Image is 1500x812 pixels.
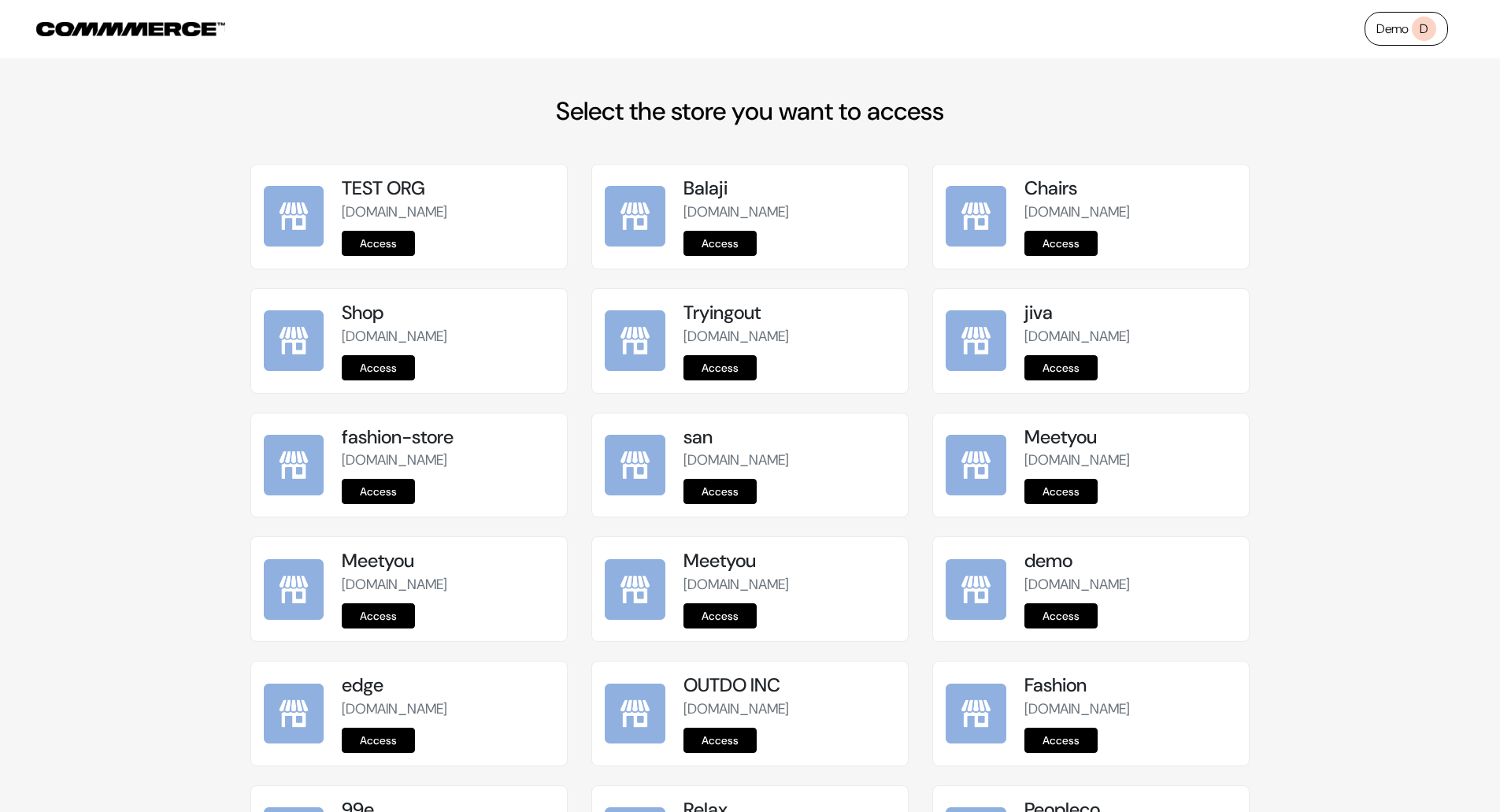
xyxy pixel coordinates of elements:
[1024,479,1098,504] a: Access
[1024,728,1098,753] a: Access
[946,186,1006,247] img: Chairs
[946,435,1006,495] img: Meetyou
[1412,17,1436,41] span: D
[683,302,895,324] h5: Tryingout
[36,22,225,36] img: COMMMERCE
[683,479,757,504] a: Access
[946,684,1006,744] img: Fashion
[264,435,324,495] img: fashion-store
[342,728,415,753] a: Access
[1024,450,1236,471] p: [DOMAIN_NAME]
[683,202,895,223] p: [DOMAIN_NAME]
[683,699,895,720] p: [DOMAIN_NAME]
[342,177,554,200] h5: TEST ORG
[683,603,757,628] a: Access
[342,450,554,471] p: [DOMAIN_NAME]
[1024,231,1098,256] a: Access
[342,231,415,256] a: Access
[1024,426,1236,449] h5: Meetyou
[1024,674,1236,697] h5: Fashion
[342,202,554,223] p: [DOMAIN_NAME]
[683,574,895,595] p: [DOMAIN_NAME]
[1024,603,1098,628] a: Access
[683,728,757,753] a: Access
[264,559,324,620] img: Meetyou
[683,550,895,573] h5: Meetyou
[946,559,1006,620] img: demo
[683,355,757,380] a: Access
[946,310,1006,371] img: jiva
[342,355,415,380] a: Access
[605,559,665,620] img: Meetyou
[342,550,554,573] h5: Meetyou
[683,426,895,449] h5: san
[342,302,554,324] h5: Shop
[683,326,895,347] p: [DOMAIN_NAME]
[1024,302,1236,324] h5: jiva
[1024,355,1098,380] a: Access
[342,674,554,697] h5: edge
[342,479,415,504] a: Access
[342,699,554,720] p: [DOMAIN_NAME]
[683,450,895,471] p: [DOMAIN_NAME]
[1024,574,1236,595] p: [DOMAIN_NAME]
[1024,177,1236,200] h5: Chairs
[605,310,665,371] img: Tryingout
[605,684,665,744] img: OUTDO INC
[342,603,415,628] a: Access
[605,435,665,495] img: san
[683,177,895,200] h5: Balaji
[264,684,324,744] img: edge
[1024,326,1236,347] p: [DOMAIN_NAME]
[342,574,554,595] p: [DOMAIN_NAME]
[342,326,554,347] p: [DOMAIN_NAME]
[1024,550,1236,573] h5: demo
[1024,699,1236,720] p: [DOMAIN_NAME]
[342,426,554,449] h5: fashion-store
[250,96,1250,126] h2: Select the store you want to access
[683,231,757,256] a: Access
[683,674,895,697] h5: OUTDO INC
[1024,202,1236,223] p: [DOMAIN_NAME]
[264,310,324,371] img: Shop
[1365,12,1448,46] a: DemoD
[264,186,324,247] img: TEST ORG
[605,186,665,247] img: Balaji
